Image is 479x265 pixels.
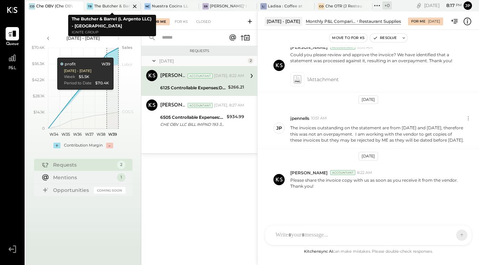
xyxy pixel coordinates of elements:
div: [PERSON_NAME] [160,102,186,109]
div: Requests [145,49,254,53]
span: 6:06 AM [357,45,373,50]
span: pm [456,3,462,8]
text: W37 [85,132,93,137]
div: copy link [415,2,422,9]
text: W35 [62,132,70,137]
text: W36 [73,132,82,137]
div: jp [276,125,282,131]
div: CHE OBV LLC BILL IMPND 193-3821157 CHE OBV LLC 071725 [URL][DOMAIN_NAME] [160,121,225,128]
div: $5.5K [78,74,89,80]
div: [DATE] - [DATE] [265,17,302,26]
div: [DATE] [358,95,378,104]
div: Mentions [53,174,114,181]
div: For KS [171,18,191,25]
div: $934.99 [227,113,244,120]
div: Requests [53,161,114,168]
div: [DATE] [424,2,462,9]
div: Coming Soon [94,187,125,194]
div: Opportunities [53,187,90,194]
div: - [106,143,113,148]
div: CO [29,3,35,9]
text: $70.4K [32,45,45,50]
span: 1 Attachment [307,72,339,86]
div: 2 [117,161,125,169]
span: Queue [6,41,19,47]
div: For Me [411,19,426,24]
div: [DATE] - [DATE] [53,35,113,41]
div: Period to Date [64,80,91,86]
b: The Butcher & Barrel (L Argento LLC) - [GEOGRAPHIC_DATA] [72,16,151,28]
div: 6125 Controllable Expenses:Direct Operating Expenses:Restaurant Supplies [160,84,226,91]
p: Could you please review and approve the invoice? We have identified that a statement was processe... [290,52,464,70]
text: $56.3K [32,61,45,66]
div: profit [60,62,76,67]
div: 6505 Controllable Expenses:General & Administrative Expenses:Accounting & Bookkeeping [160,114,225,121]
div: 2 [248,58,253,64]
text: Labor [122,62,132,67]
span: jpennells [290,115,309,121]
div: 1 [117,173,125,182]
div: NC [144,3,151,9]
div: + 0 [382,1,392,9]
div: [PERSON_NAME]' Rooftop - Ignite [210,4,246,9]
p: Ignite Group [72,30,153,35]
div: [DATE] [358,152,378,161]
div: SR [202,3,209,9]
text: 0 [42,126,45,131]
div: The Butcher & Barrel (L Argento LLC) - [GEOGRAPHIC_DATA] [94,4,131,9]
div: Accountant [188,73,213,78]
text: W34 [50,132,59,137]
div: L: [260,3,267,9]
a: Queue [0,27,24,47]
div: Che OTR (J Restaurant LLC) - Ignite [325,4,362,9]
div: $70.4K [95,80,109,86]
div: [DATE], 8:27 AM [214,103,244,108]
span: [PERSON_NAME] [290,170,328,176]
div: Monthly P&L Comparison [306,18,356,24]
button: jp [464,1,472,10]
div: W39 [101,62,110,67]
div: + [53,143,60,148]
div: Week [64,74,75,80]
div: [DATE] [428,19,440,24]
p: Please share the invoice copy with us as soon as you receive it from the vendor. Thank you! [290,177,464,189]
div: $266.21 [228,84,244,91]
text: COGS [122,109,134,114]
div: [PERSON_NAME] [160,72,186,79]
div: Contribution Margin [64,143,103,148]
text: $14.1K [33,110,45,115]
div: [DATE] [159,58,246,64]
div: For Me [148,18,170,25]
div: Closed [193,18,214,25]
span: [PERSON_NAME] [290,44,328,50]
p: The invoices outstanding on the statement are from [DATE] and [DATE], therefore this was not an o... [290,125,464,143]
text: W39 [108,132,117,137]
div: TB [87,3,93,9]
text: $28.1K [33,93,45,98]
div: [DATE] - [DATE] [64,69,91,73]
div: Accountant [188,103,213,108]
span: 8 : 17 [441,2,455,9]
div: CO [318,3,324,9]
div: [DATE], 8:22 AM [214,73,244,79]
div: Restaurant Supplies [359,18,401,24]
div: Che OBV (Che OBV LLC) - Ignite [36,4,73,9]
div: Accountant [330,170,355,175]
text: W38 [96,132,105,137]
span: 10:51 AM [311,116,327,121]
div: Nuestra Cocina LLC - [GEOGRAPHIC_DATA] [152,4,188,9]
text: $42.2K [32,77,45,82]
div: Ladisa : Coffee at Lola's [268,4,304,9]
span: 8:22 AM [357,170,372,176]
text: Sales [122,45,132,50]
button: Move to for ks [329,34,367,42]
button: Resolve [370,34,400,42]
div: Accountant [330,45,355,50]
a: P&L [0,51,24,72]
span: P&L [8,65,17,72]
